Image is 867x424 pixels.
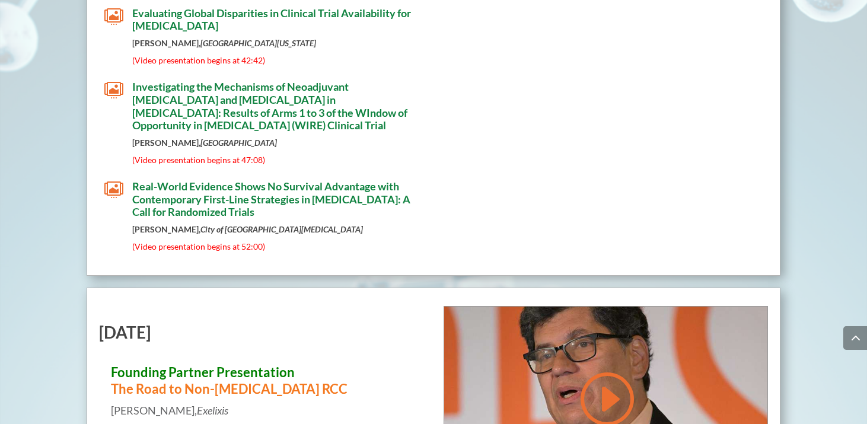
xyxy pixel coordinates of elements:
span: Founding Partner Presentation [111,364,295,380]
span: Real-World Evidence Shows No Survival Advantage with Contemporary First-Line Strategies in [MEDIC... [132,180,410,218]
span: Investigating the Mechanisms of Neoadjuvant [MEDICAL_DATA] and [MEDICAL_DATA] in [MEDICAL_DATA]: ... [132,80,407,132]
span:  [104,180,123,199]
em: Exelixis [197,404,228,417]
span: (Video presentation begins at 52:00) [132,241,265,251]
h2: [DATE] [99,324,423,346]
em: City of [GEOGRAPHIC_DATA][MEDICAL_DATA] [200,224,363,234]
span: Evaluating Global Disparities in Clinical Trial Availability for [MEDICAL_DATA] [132,7,411,33]
strong: [PERSON_NAME], [132,224,363,234]
strong: [PERSON_NAME], [132,38,316,48]
em: [GEOGRAPHIC_DATA] [200,138,277,148]
span: (Video presentation begins at 47:08) [132,155,265,165]
span:  [104,7,123,26]
strong: [PERSON_NAME], [132,138,277,148]
span: (Video presentation begins at 42:42) [132,55,265,65]
span:  [104,81,123,100]
em: [GEOGRAPHIC_DATA][US_STATE] [200,38,316,48]
p: [PERSON_NAME], [111,404,412,417]
h3: The Road to Non-[MEDICAL_DATA] RCC [111,364,412,404]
